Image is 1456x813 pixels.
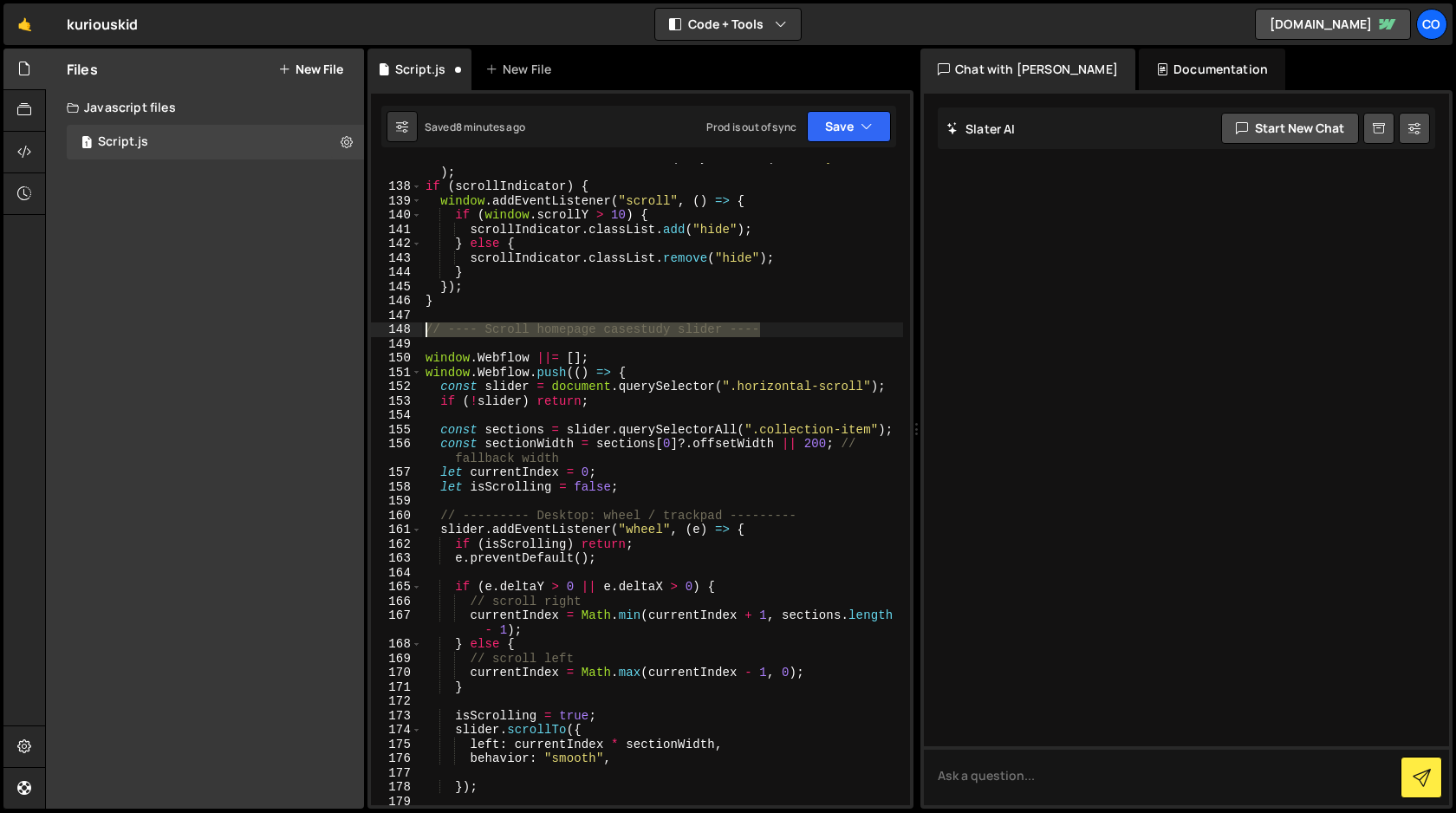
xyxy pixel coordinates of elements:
[920,49,1135,90] div: Chat with [PERSON_NAME]
[371,265,422,280] div: 144
[371,666,422,680] div: 170
[371,608,422,637] div: 167
[371,751,422,766] div: 176
[278,62,343,76] button: New File
[371,580,422,595] div: 165
[371,738,422,752] div: 175
[371,223,422,237] div: 141
[1139,49,1285,90] div: Documentation
[946,120,1016,137] h2: Slater AI
[98,134,148,150] div: Script.js
[67,60,98,79] h2: Files
[371,494,422,509] div: 159
[371,480,422,495] div: 158
[485,61,558,78] div: New File
[371,380,422,394] div: 152
[371,337,422,352] div: 149
[371,237,422,251] div: 142
[81,137,92,151] span: 1
[371,694,422,709] div: 172
[655,9,801,40] button: Code + Tools
[371,408,422,423] div: 154
[371,322,422,337] div: 148
[371,394,422,409] div: 153
[371,766,422,781] div: 177
[371,151,422,179] div: 137
[371,709,422,724] div: 173
[706,120,796,134] div: Prod is out of sync
[46,90,364,125] div: Javascript files
[1416,9,1447,40] a: Co
[371,351,422,366] div: 150
[371,179,422,194] div: 138
[371,251,422,266] div: 143
[456,120,525,134] div: 8 minutes ago
[3,3,46,45] a: 🤙
[371,208,422,223] div: 140
[371,537,422,552] div: 162
[371,309,422,323] div: 147
[371,795,422,810] div: 179
[395,61,445,78] div: Script.js
[807,111,891,142] button: Save
[371,194,422,209] div: 139
[371,423,422,438] div: 155
[371,280,422,295] div: 145
[371,523,422,537] div: 161
[371,437,422,465] div: 156
[371,366,422,380] div: 151
[371,637,422,652] div: 168
[371,680,422,695] div: 171
[371,294,422,309] div: 146
[371,595,422,609] div: 166
[371,551,422,566] div: 163
[371,465,422,480] div: 157
[371,723,422,738] div: 174
[67,125,364,159] div: 16633/45317.js
[371,509,422,524] div: 160
[425,120,525,134] div: Saved
[1221,113,1359,144] button: Start new chat
[67,14,139,35] div: kuriouskid
[371,780,422,795] div: 178
[1255,9,1411,40] a: [DOMAIN_NAME]
[371,652,422,667] div: 169
[371,566,422,581] div: 164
